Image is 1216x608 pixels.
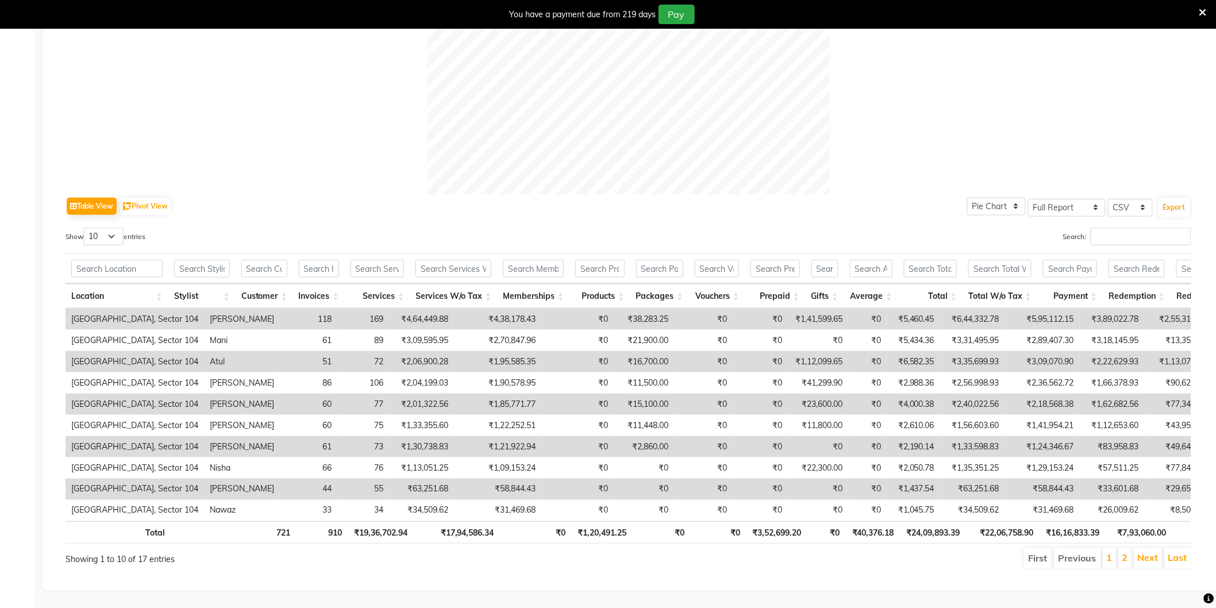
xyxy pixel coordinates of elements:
input: Search Invoices [299,260,339,278]
td: ₹0 [541,436,614,457]
td: ₹1,09,153.24 [454,457,541,479]
td: Nawaz [204,500,280,521]
td: ₹2,860.00 [614,436,674,457]
td: ₹0 [614,500,674,521]
input: Search Prepaid [751,260,799,278]
th: ₹1,20,491.25 [571,521,632,544]
th: ₹3,52,699.20 [746,521,807,544]
label: Search: [1063,228,1191,245]
td: [GEOGRAPHIC_DATA], Sector 104 [66,394,204,415]
td: ₹13,350.00 [1145,330,1213,351]
th: Location: activate to sort column ascending [66,284,168,309]
td: ₹49,640.00 [1145,436,1213,457]
td: ₹0 [733,309,788,330]
td: ₹2,36,562.72 [1005,372,1080,394]
td: ₹0 [541,372,614,394]
td: [GEOGRAPHIC_DATA], Sector 104 [66,351,204,372]
td: ₹2,190.14 [887,436,940,457]
td: ₹0 [733,330,788,351]
td: ₹0 [733,415,788,436]
td: ₹0 [674,436,733,457]
button: Pay [659,5,695,24]
td: ₹3,31,495.95 [940,330,1005,351]
td: ₹0 [541,309,614,330]
td: 66 [280,457,337,479]
td: ₹63,251.68 [389,479,454,500]
td: 106 [337,372,389,394]
td: 55 [337,479,389,500]
td: ₹26,009.62 [1080,500,1145,521]
select: Showentries [83,228,124,245]
td: ₹0 [541,457,614,479]
th: Average: activate to sort column ascending [844,284,898,309]
td: ₹0 [848,479,887,500]
td: ₹0 [614,457,674,479]
td: 60 [280,394,337,415]
td: ₹0 [848,351,887,372]
th: ₹16,16,833.39 [1040,521,1106,544]
td: ₹1,66,378.93 [1080,372,1145,394]
td: ₹1,62,682.56 [1080,394,1145,415]
td: ₹1,33,355.60 [389,415,454,436]
th: Packages: activate to sort column ascending [630,284,689,309]
th: Customer: activate to sort column ascending [236,284,293,309]
td: [GEOGRAPHIC_DATA], Sector 104 [66,330,204,351]
td: ₹41,299.90 [788,372,848,394]
td: ₹3,09,595.95 [389,330,454,351]
td: ₹0 [848,309,887,330]
td: ₹16,700.00 [614,351,674,372]
td: ₹0 [788,500,848,521]
td: ₹5,460.45 [887,309,940,330]
td: ₹4,000.38 [887,394,940,415]
td: 86 [280,372,337,394]
button: Export [1159,198,1190,217]
td: ₹2,89,407.30 [1005,330,1080,351]
td: 76 [337,457,389,479]
td: ₹0 [541,415,614,436]
td: [PERSON_NAME] [204,415,280,436]
td: [GEOGRAPHIC_DATA], Sector 104 [66,309,204,330]
input: Search Redemption [1109,260,1165,278]
input: Search Location [71,260,163,278]
td: ₹0 [848,330,887,351]
td: ₹22,300.00 [788,457,848,479]
th: ₹0 [500,521,572,544]
td: ₹1,24,346.67 [1005,436,1080,457]
td: ₹21,900.00 [614,330,674,351]
td: 72 [337,351,389,372]
a: Next [1138,552,1159,564]
td: ₹31,469.68 [454,500,541,521]
td: ₹0 [674,394,733,415]
a: 1 [1107,552,1113,564]
td: ₹5,434.36 [887,330,940,351]
input: Search: [1091,228,1191,245]
td: ₹0 [788,479,848,500]
td: ₹1,13,070.00 [1145,351,1213,372]
input: Search Total W/o Tax [968,260,1032,278]
td: ₹4,38,178.43 [454,309,541,330]
th: Total [66,521,171,544]
td: Atul [204,351,280,372]
td: ₹1,21,922.94 [454,436,541,457]
td: ₹2,988.36 [887,372,940,394]
th: Invoices: activate to sort column ascending [293,284,345,309]
div: Showing 1 to 10 of 17 entries [66,547,525,566]
td: ₹0 [848,415,887,436]
input: Search Services [351,260,405,278]
th: ₹19,36,702.94 [348,521,414,544]
td: ₹34,509.62 [389,500,454,521]
img: pivot.png [123,202,132,211]
td: [GEOGRAPHIC_DATA], Sector 104 [66,500,204,521]
td: ₹0 [674,479,733,500]
th: Total W/o Tax: activate to sort column ascending [963,284,1037,309]
td: [PERSON_NAME] [204,309,280,330]
td: ₹1,045.75 [887,500,940,521]
td: ₹77,840.00 [1145,457,1213,479]
td: Nisha [204,457,280,479]
td: ₹2,01,322.56 [389,394,454,415]
td: ₹57,511.25 [1080,457,1145,479]
td: ₹11,448.00 [614,415,674,436]
input: Search Gifts [811,260,838,278]
td: ₹3,18,145.95 [1080,330,1145,351]
th: ₹40,376.18 [846,521,900,544]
